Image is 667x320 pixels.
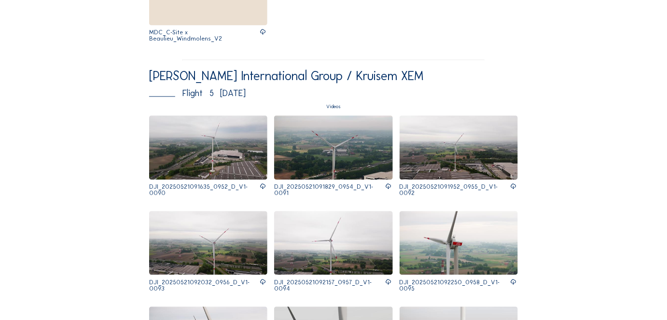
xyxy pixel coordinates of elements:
[274,279,385,292] p: DJI_20250521092157_0957_D_V1-0094
[149,279,260,292] p: DJI_20250521092032_0956_D_V1-0093
[400,184,511,196] p: DJI_20250521091952_0955_D_V1-0092
[149,115,268,180] img: Thumbnail for 173
[209,89,214,97] div: 5
[400,211,518,275] img: Thumbnail for 178
[149,104,518,109] div: Videos
[274,115,393,180] img: Thumbnail for 174
[221,89,246,97] div: [DATE]
[274,211,393,275] img: Thumbnail for 177
[149,29,260,42] p: MDC_C-Site x Beaulieu_Windmolens_V2
[149,70,518,83] div: [PERSON_NAME] International Group / Kruisem XEM
[274,184,385,196] p: DJI_20250521091829_0954_D_V1-0091
[149,211,268,275] img: Thumbnail for 176
[149,89,511,97] div: Flight
[149,184,260,196] p: DJI_20250521091635_0952_D_V1-0090
[400,115,518,180] img: Thumbnail for 175
[400,279,511,292] p: DJI_20250521092250_0958_D_V1-0095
